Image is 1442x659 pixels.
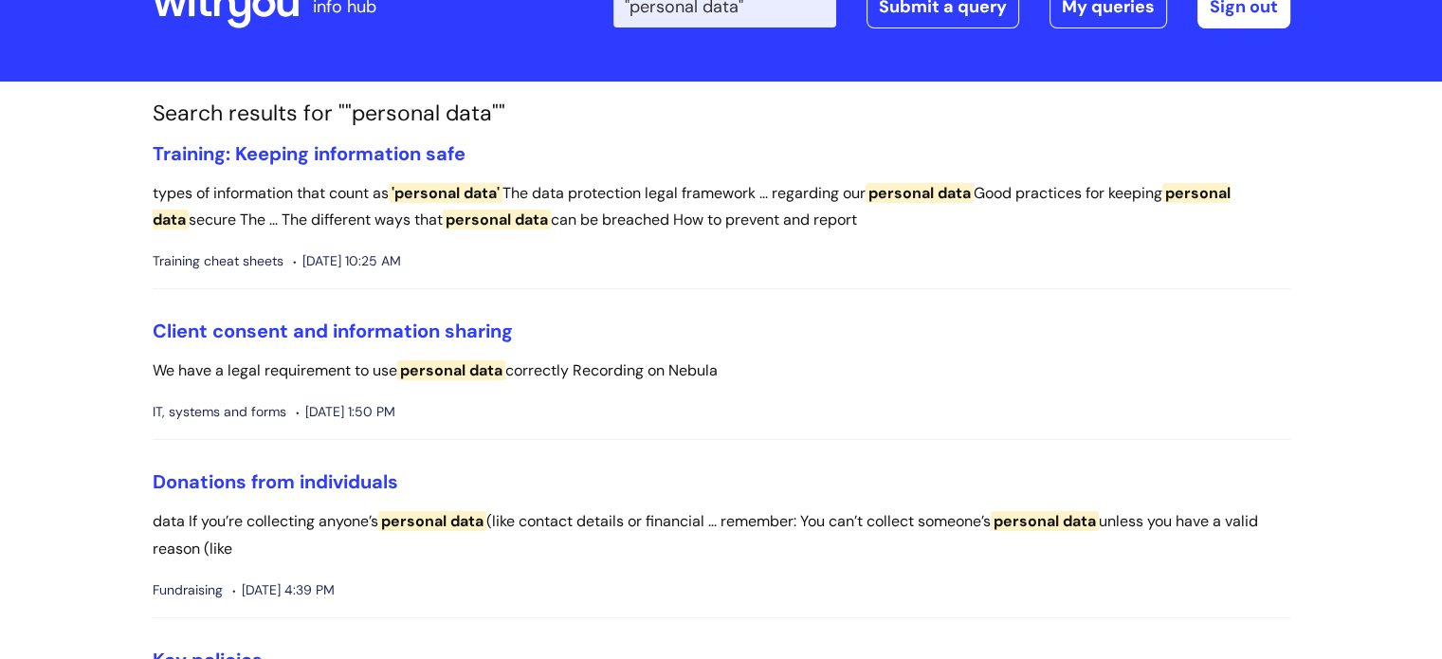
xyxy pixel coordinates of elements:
span: personal data [397,360,505,380]
span: personal data [378,511,486,531]
a: Client consent and information sharing [153,319,513,343]
h1: Search results for ""personal data"" [153,101,1290,127]
span: IT, systems and forms [153,400,286,424]
span: personal data [991,511,1099,531]
p: data If you’re collecting anyone’s (like contact details or financial ... remember: You can’t col... [153,508,1290,563]
span: [DATE] 10:25 AM [293,249,401,273]
span: 'personal data' [389,183,502,203]
p: types of information that count as The data protection legal framework ... regarding our Good pra... [153,180,1290,235]
span: [DATE] 4:39 PM [232,578,335,602]
p: We have a legal requirement to use correctly Recording on Nebula [153,357,1290,385]
span: personal data [866,183,974,203]
span: Training cheat sheets [153,249,283,273]
span: [DATE] 1:50 PM [296,400,395,424]
span: Fundraising [153,578,223,602]
a: Donations from individuals [153,469,398,494]
span: personal data [443,210,551,229]
a: Training: Keeping information safe [153,141,465,166]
